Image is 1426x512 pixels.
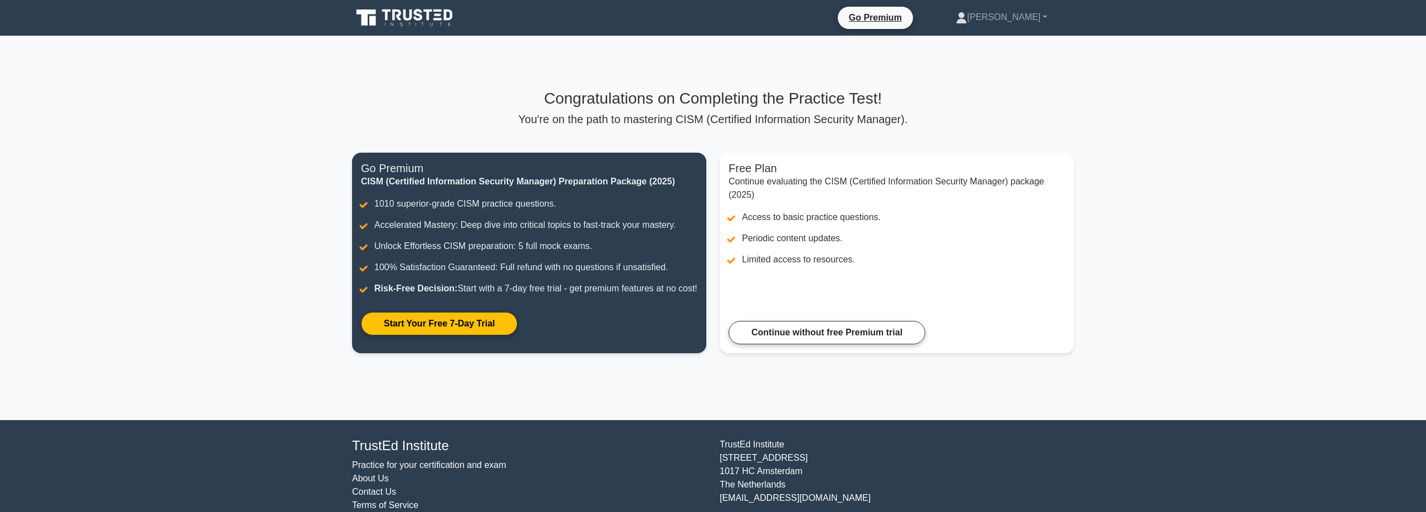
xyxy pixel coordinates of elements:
[729,321,925,344] a: Continue without free Premium trial
[352,474,389,483] a: About Us
[352,113,1074,126] p: You're on the path to mastering CISM (Certified Information Security Manager).
[352,460,506,470] a: Practice for your certification and exam
[352,438,706,454] h4: TrustEd Institute
[361,312,517,335] a: Start Your Free 7-Day Trial
[352,89,1074,108] h3: Congratulations on Completing the Practice Test!
[352,487,396,496] a: Contact Us
[929,6,1074,28] a: [PERSON_NAME]
[352,500,418,510] a: Terms of Service
[842,11,909,25] a: Go Premium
